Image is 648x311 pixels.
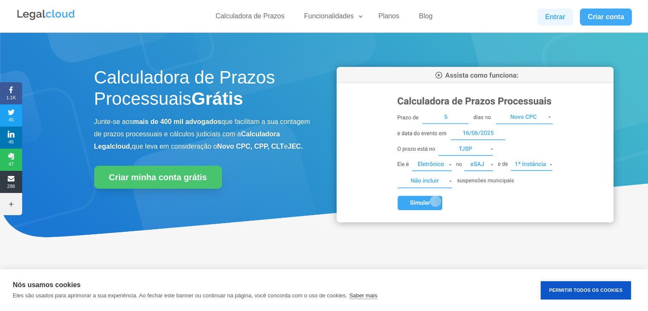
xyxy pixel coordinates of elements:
h1: Calculadora de Prazos Processuais [94,67,311,114]
a: Entrar [537,9,573,26]
strong: Nós usamos cookies [13,281,81,288]
button: Permitir Todos os Cookies [541,281,631,299]
img: Legalcloud Logo [16,9,76,21]
a: Calculadora de Prazos [210,12,290,24]
strong: Grátis [191,89,243,109]
a: Blog [414,12,438,24]
b: mais de 400 mil advogados [133,118,221,125]
a: Logo da Legalcloud [16,15,76,23]
img: Calculadora de Prazos Processuais da Legalcloud [337,67,613,222]
a: Criar minha conta grátis [94,166,222,189]
b: Calculadora Legalcloud, [94,130,280,150]
a: Planos [373,12,404,24]
a: Criar conta [580,9,632,26]
a: Funcionalidades [299,12,364,24]
a: Saber mais [349,292,377,299]
a: Calculadora de Prazos Processuais da Legalcloud [337,216,613,224]
p: Junte-se aos que facilitam a sua contagem de prazos processuais e cálculos judiciais com a que le... [94,116,311,153]
b: JEC. [288,143,303,150]
p: Eles são usados para aprimorar a sua experiência. Ao fechar este banner ou continuar na página, v... [13,292,347,299]
b: Novo CPC, CPP, CLT [217,143,284,150]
